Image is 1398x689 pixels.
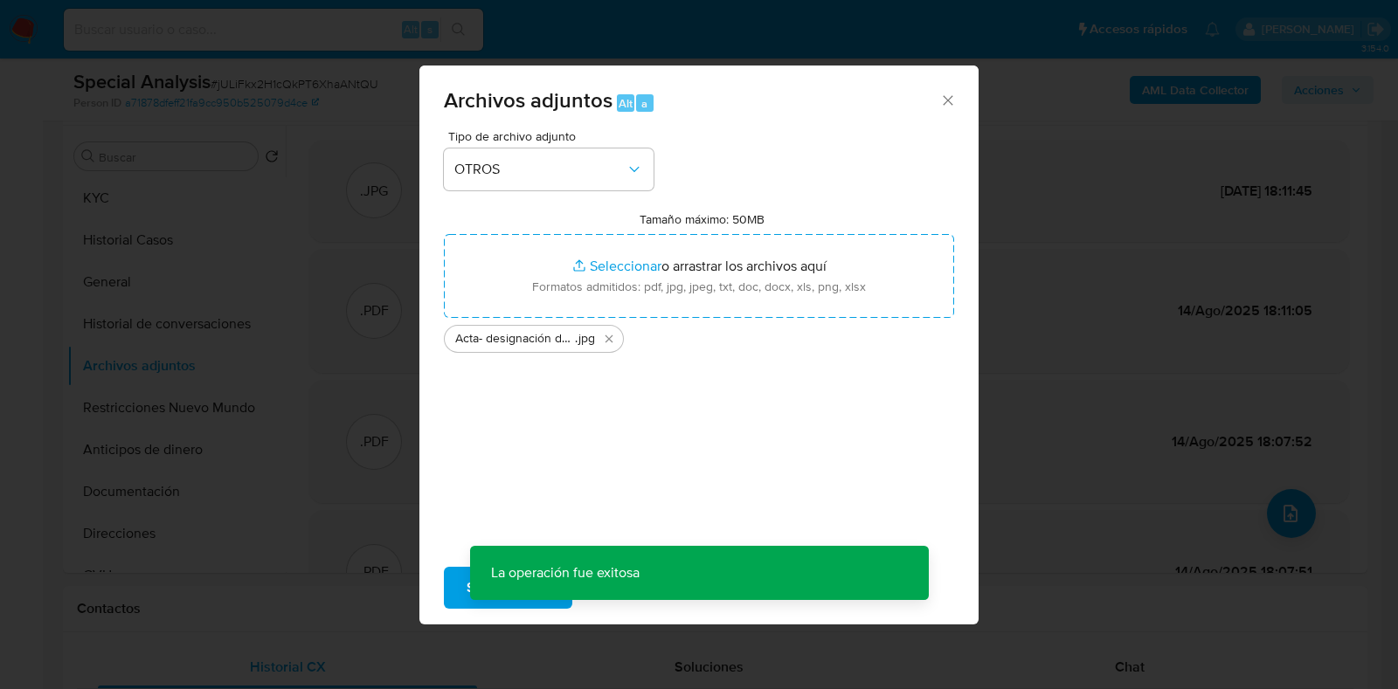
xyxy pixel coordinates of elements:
span: Archivos adjuntos [444,85,612,115]
label: Tamaño máximo: 50MB [640,211,765,227]
span: OTROS [454,161,626,178]
span: a [641,95,647,112]
ul: Archivos seleccionados [444,318,954,353]
span: Cancelar [602,568,659,607]
span: .jpg [575,330,595,348]
button: Subir archivo [444,567,572,609]
button: OTROS [444,148,654,190]
p: La operación fue exitosa [470,546,661,600]
span: Tipo de archivo adjunto [448,130,658,142]
span: Alt [619,95,633,112]
button: Cerrar [939,92,955,107]
span: Subir archivo [467,568,550,607]
button: Eliminar Acta- designación de autoridades.jpg [599,328,619,349]
span: Acta- designación de autoridades [455,330,575,348]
